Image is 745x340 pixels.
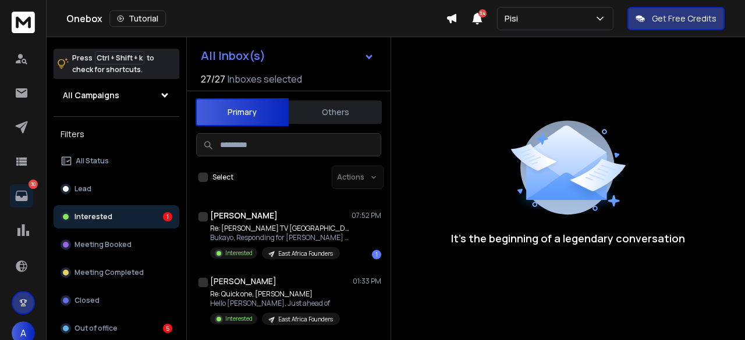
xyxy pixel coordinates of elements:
div: 1 [372,250,381,259]
button: Meeting Booked [54,233,179,256]
span: 27 / 27 [201,72,225,86]
button: Closed [54,289,179,312]
div: 5 [163,324,172,333]
p: All Status [76,156,109,166]
h1: All Campaigns [63,90,119,101]
p: Get Free Credits [652,13,716,24]
p: Out of office [74,324,118,333]
p: Bukayo, Responding for [PERSON_NAME] TV [210,233,350,242]
h1: [PERSON_NAME] [210,210,278,221]
h3: Filters [54,126,179,142]
p: Press to check for shortcuts. [72,52,154,76]
p: Lead [74,184,91,194]
button: Interested1 [54,205,179,228]
p: It’s the beginning of a legendary conversation [451,230,685,246]
h3: Inboxes selected [228,72,302,86]
h1: All Inbox(s) [201,50,265,62]
button: All Inbox(s) [191,44,384,67]
p: Closed [74,296,100,305]
p: Interested [225,249,253,257]
p: 01:33 PM [353,277,381,286]
button: All Campaigns [54,84,179,107]
button: Others [289,99,382,125]
button: All Status [54,149,179,173]
a: 30 [10,184,33,207]
button: Get Free Credits [627,7,725,30]
div: Onebox [66,10,446,27]
button: Lead [54,177,179,201]
p: Meeting Booked [74,240,132,249]
p: East Africa Founders [278,249,333,258]
button: Primary [196,98,289,126]
h1: [PERSON_NAME] [210,275,276,287]
p: East Africa Founders [278,315,333,324]
button: Out of office5 [54,317,179,340]
label: Select [212,173,233,182]
button: Tutorial [109,10,166,27]
span: Ctrl + Shift + k [95,51,144,65]
p: Interested [225,314,253,323]
p: Re: [PERSON_NAME] TV [GEOGRAPHIC_DATA] [210,224,350,233]
div: 1 [163,212,172,221]
p: Meeting Completed [74,268,144,277]
p: Re: Quick one, [PERSON_NAME] [210,289,340,299]
p: Pisi [505,13,523,24]
p: Hello [PERSON_NAME], Just ahead of [210,299,340,308]
p: 30 [29,180,38,189]
p: Interested [74,212,112,221]
p: 07:52 PM [352,211,381,220]
span: 34 [478,9,487,17]
button: Meeting Completed [54,261,179,284]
